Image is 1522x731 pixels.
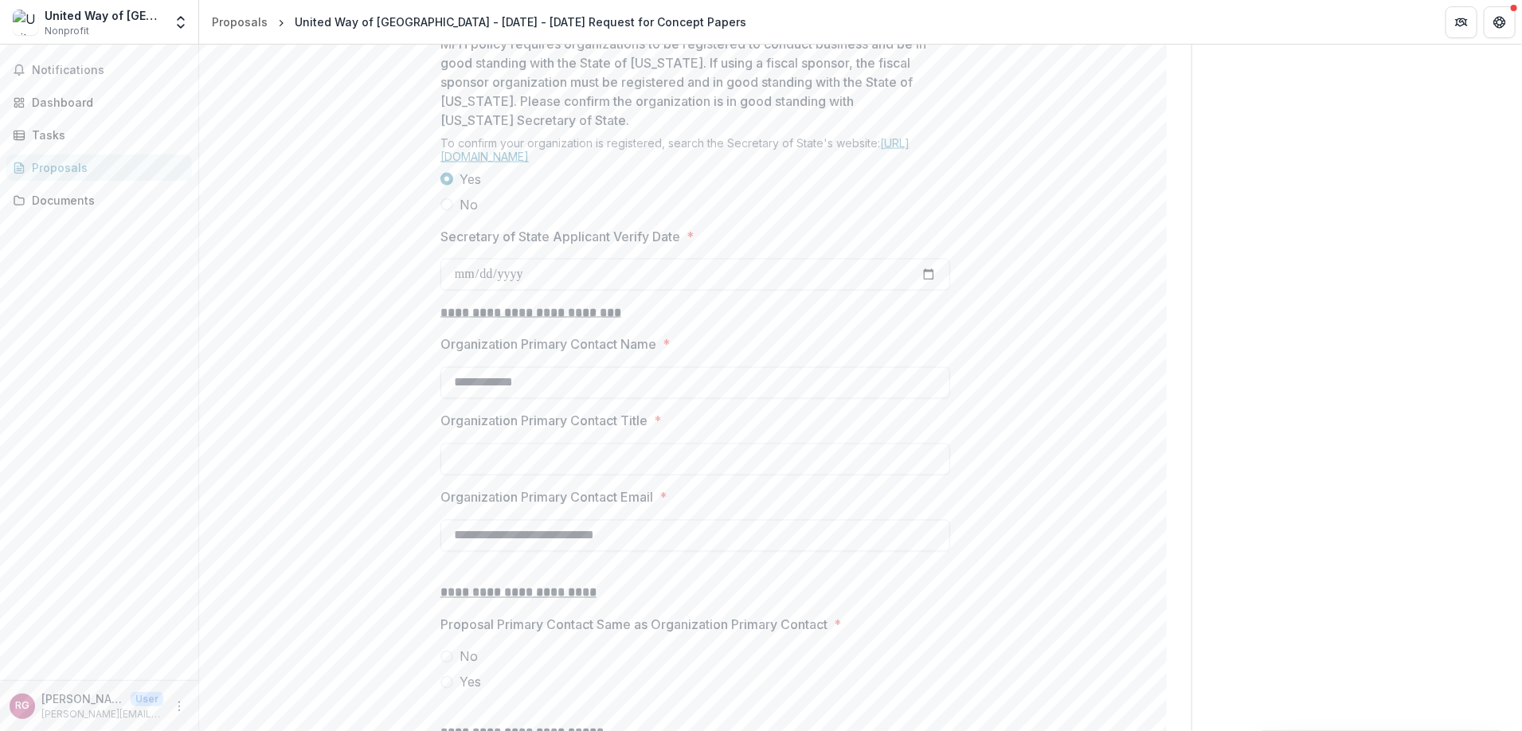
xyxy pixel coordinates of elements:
span: Nonprofit [45,24,89,38]
a: Documents [6,187,192,213]
p: [PERSON_NAME] [41,690,124,707]
a: Proposals [205,10,274,33]
p: User [131,692,163,706]
nav: breadcrumb [205,10,753,33]
a: Tasks [6,122,192,148]
div: Documents [32,192,179,209]
button: Get Help [1484,6,1516,38]
p: Secretary of State Applicant Verify Date [440,227,680,246]
div: United Way of [GEOGRAPHIC_DATA] - [DATE] - [DATE] Request for Concept Papers [295,14,746,30]
a: Proposals [6,154,192,181]
p: Organization Primary Contact Email [440,488,653,507]
button: More [170,697,189,716]
div: Regina Greer [15,701,29,711]
p: MFH policy requires organizations to be registered to conduct business and be in good standing wi... [440,34,927,130]
div: To confirm your organization is registered, search the Secretary of State's website: [440,136,950,170]
button: Open entity switcher [170,6,192,38]
div: Tasks [32,127,179,143]
button: Partners [1446,6,1477,38]
span: Notifications [32,64,186,77]
a: [URL][DOMAIN_NAME] [440,136,910,163]
img: United Way of Greater St. Louis [13,10,38,35]
p: Organization Primary Contact Name [440,335,656,354]
div: Dashboard [32,94,179,111]
p: Proposal Primary Contact Same as Organization Primary Contact [440,616,828,635]
div: Proposals [32,159,179,176]
div: Proposals [212,14,268,30]
span: Yes [460,673,481,692]
span: No [460,647,478,666]
a: Dashboard [6,89,192,115]
button: Notifications [6,57,192,83]
span: No [460,195,478,214]
div: United Way of [GEOGRAPHIC_DATA][PERSON_NAME] [45,7,163,24]
p: [PERSON_NAME][EMAIL_ADDRESS][PERSON_NAME][DOMAIN_NAME] [41,707,163,721]
p: Organization Primary Contact Title [440,412,648,431]
span: Yes [460,170,481,189]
